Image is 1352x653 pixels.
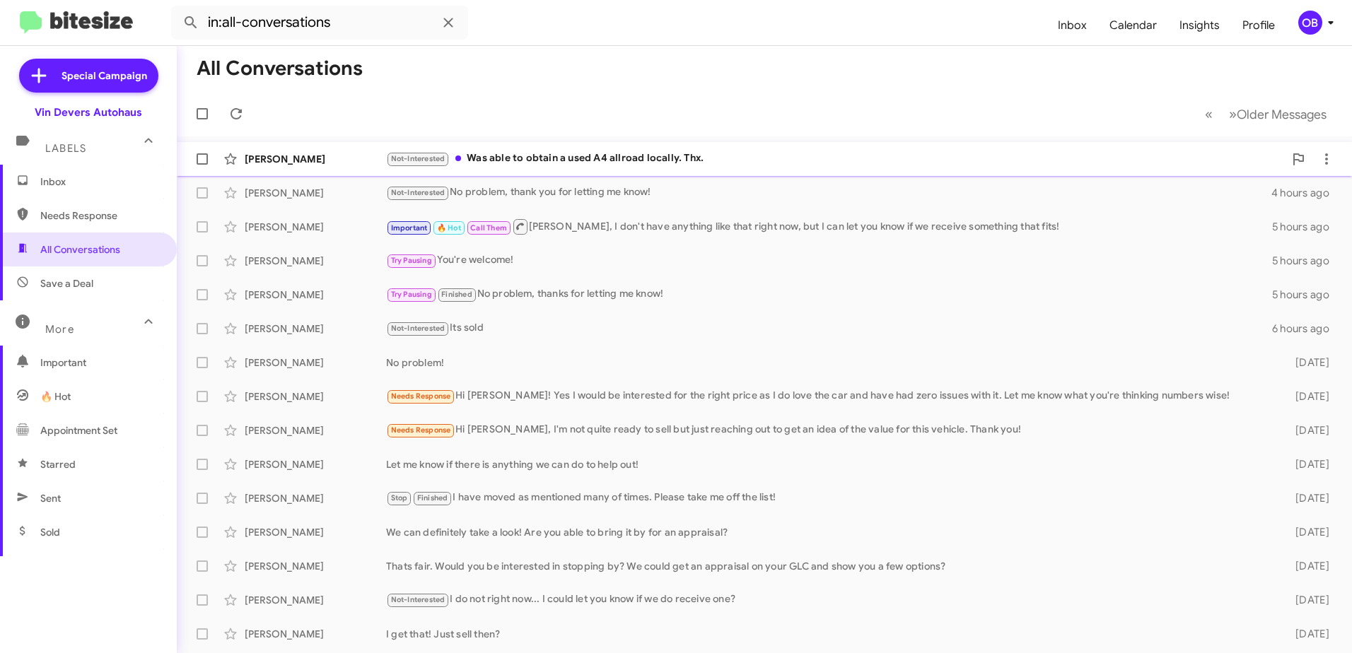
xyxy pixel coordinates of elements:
[386,355,1273,370] div: No problem!
[386,592,1273,608] div: I do not right now... I could let you know if we do receive one?
[386,388,1273,404] div: Hi [PERSON_NAME]! Yes I would be interested for the right price as I do love the car and have had...
[40,242,120,257] span: All Conversations
[40,525,60,539] span: Sold
[386,320,1272,336] div: Its sold
[1047,5,1098,46] a: Inbox
[470,223,507,233] span: Call Them
[391,223,428,233] span: Important
[1272,254,1341,268] div: 5 hours ago
[386,490,1273,506] div: I have moved as mentioned many of times. Please take me off the list!
[386,252,1272,269] div: You're welcome!
[40,355,161,370] span: Important
[245,220,386,234] div: [PERSON_NAME]
[1273,457,1341,471] div: [DATE]
[391,154,445,163] span: Not-Interested
[417,493,448,502] span: Finished
[1237,107,1327,122] span: Older Messages
[40,389,71,404] span: 🔥 Hot
[391,290,432,299] span: Try Pausing
[245,152,386,166] div: [PERSON_NAME]
[40,276,93,290] span: Save a Deal
[386,457,1273,471] div: Let me know if there is anything we can do to help out!
[245,186,386,200] div: [PERSON_NAME]
[1273,627,1341,641] div: [DATE]
[45,323,74,336] span: More
[441,290,472,299] span: Finished
[245,288,386,302] div: [PERSON_NAME]
[386,422,1273,438] div: Hi [PERSON_NAME], I'm not quite ready to sell but just reaching out to get an idea of the value f...
[245,322,386,336] div: [PERSON_NAME]
[45,142,86,155] span: Labels
[1220,100,1335,129] button: Next
[245,254,386,268] div: [PERSON_NAME]
[40,457,76,471] span: Starred
[245,457,386,471] div: [PERSON_NAME]
[1272,220,1341,234] div: 5 hours ago
[19,59,158,93] a: Special Campaign
[386,286,1272,302] div: No problem, thanks for letting me know!
[1231,5,1286,46] a: Profile
[1205,105,1213,123] span: «
[245,627,386,641] div: [PERSON_NAME]
[386,151,1284,167] div: Was able to obtain a used A4 allroad locally. Thx.
[245,423,386,437] div: [PERSON_NAME]
[1298,11,1322,35] div: OB
[1197,100,1335,129] nav: Page navigation example
[1273,389,1341,404] div: [DATE]
[391,188,445,197] span: Not-Interested
[40,175,161,189] span: Inbox
[386,559,1273,573] div: Thats fair. Would you be interested in stopping by? We could get an appraisal on your GLC and sho...
[391,493,408,502] span: Stop
[1273,593,1341,607] div: [DATE]
[245,389,386,404] div: [PERSON_NAME]
[1273,423,1341,437] div: [DATE]
[245,491,386,505] div: [PERSON_NAME]
[1272,322,1341,336] div: 6 hours ago
[171,6,468,40] input: Search
[386,525,1273,539] div: We can definitely take a look! Are you able to bring it by for an appraisal?
[391,595,445,604] span: Not-Interested
[1196,100,1221,129] button: Previous
[1273,355,1341,370] div: [DATE]
[1272,288,1341,302] div: 5 hours ago
[245,355,386,370] div: [PERSON_NAME]
[40,423,117,437] span: Appointment Set
[40,208,161,223] span: Needs Response
[391,324,445,333] span: Not-Interested
[386,184,1271,201] div: No problem, thank you for letting me know!
[197,57,363,80] h1: All Conversations
[386,218,1272,235] div: [PERSON_NAME], I don't have anything like that right now, but I can let you know if we receive so...
[40,491,61,505] span: Sent
[1168,5,1231,46] a: Insights
[391,425,451,435] span: Needs Response
[1273,559,1341,573] div: [DATE]
[1098,5,1168,46] a: Calendar
[62,69,147,83] span: Special Campaign
[1273,525,1341,539] div: [DATE]
[35,105,142,119] div: Vin Devers Autohaus
[1229,105,1237,123] span: »
[245,525,386,539] div: [PERSON_NAME]
[245,593,386,607] div: [PERSON_NAME]
[1273,491,1341,505] div: [DATE]
[1286,11,1336,35] button: OB
[245,559,386,573] div: [PERSON_NAME]
[391,392,451,401] span: Needs Response
[1271,186,1341,200] div: 4 hours ago
[386,627,1273,641] div: I get that! Just sell then?
[391,256,432,265] span: Try Pausing
[437,223,461,233] span: 🔥 Hot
